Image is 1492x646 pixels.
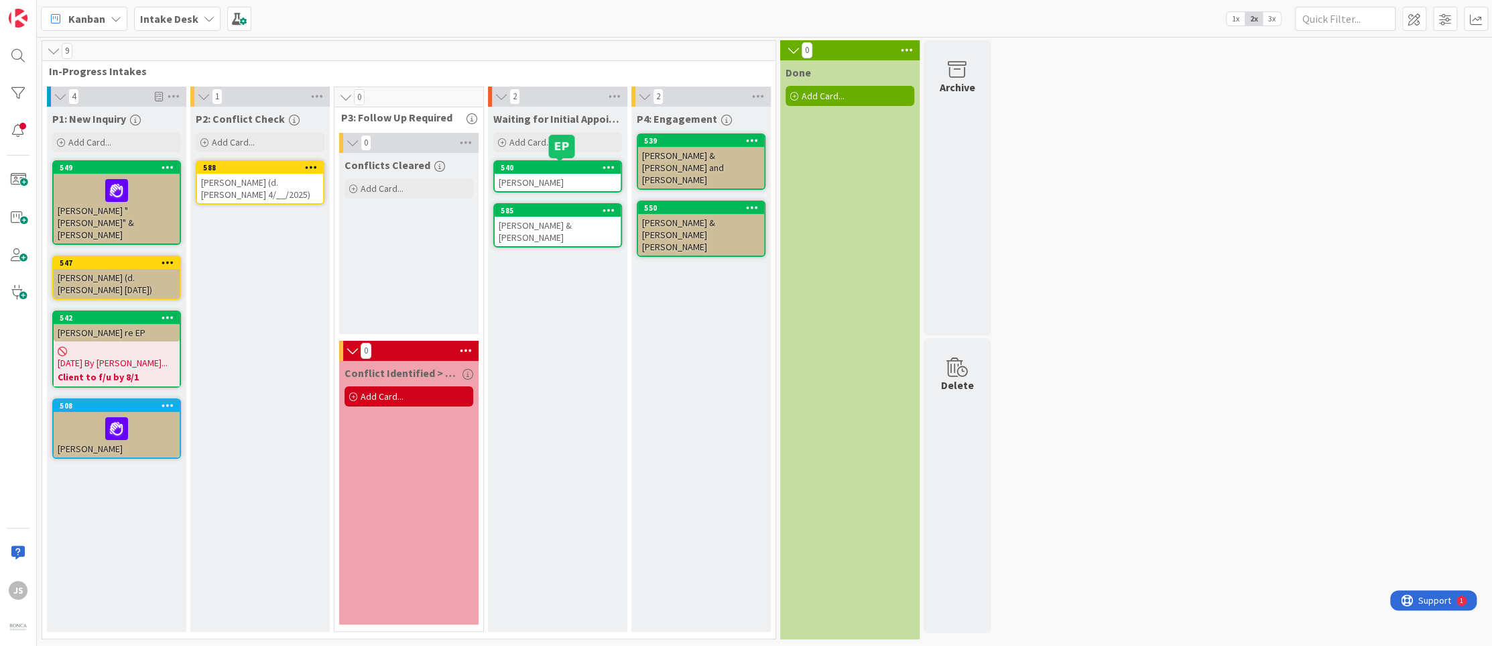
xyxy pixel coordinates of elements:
span: P2: Conflict Check [196,112,285,125]
div: JS [9,581,27,600]
span: Add Card... [361,390,403,402]
div: [PERSON_NAME] re EP [54,324,180,341]
span: 0 [802,42,812,58]
span: Add Card... [361,182,403,195]
div: 550 [638,202,764,214]
span: 0 [354,89,365,105]
div: 549 [54,162,180,174]
div: 539 [644,136,764,146]
span: Waiting for Initial Appointment/ Conference [493,112,622,125]
span: In-Progress Intakes [49,64,759,78]
div: 549 [60,163,180,172]
div: 547 [60,258,180,268]
div: [PERSON_NAME] [495,174,621,191]
span: Done [786,66,811,79]
span: 0 [361,135,371,151]
div: [PERSON_NAME] (d. [PERSON_NAME] [DATE]) [54,269,180,299]
span: P3: Follow Up Required [341,111,467,124]
span: Conflicts Cleared [345,158,430,172]
div: 1 [70,5,73,16]
span: 2 [509,89,520,105]
div: 588[PERSON_NAME] (d. [PERSON_NAME] 4/__/2025) [197,162,323,203]
div: 540 [501,163,621,172]
img: avatar [9,618,27,637]
div: 508[PERSON_NAME] [54,400,180,457]
div: 508 [60,401,180,411]
a: 549[PERSON_NAME] "[PERSON_NAME]" & [PERSON_NAME] [52,160,181,245]
div: [PERSON_NAME] & [PERSON_NAME] and [PERSON_NAME] [638,147,764,189]
span: Add Card... [68,136,111,148]
a: 585[PERSON_NAME] & [PERSON_NAME] [493,203,622,248]
div: [PERSON_NAME] "[PERSON_NAME]" & [PERSON_NAME] [54,174,180,244]
span: 1 [212,89,223,105]
div: 550[PERSON_NAME] & [PERSON_NAME] [PERSON_NAME] [638,202,764,256]
h5: EP [554,140,569,153]
a: 588[PERSON_NAME] (d. [PERSON_NAME] 4/__/2025) [196,160,324,205]
a: 547[PERSON_NAME] (d. [PERSON_NAME] [DATE]) [52,256,181,300]
input: Quick Filter... [1295,7,1395,31]
a: 550[PERSON_NAME] & [PERSON_NAME] [PERSON_NAME] [637,201,765,257]
div: 540[PERSON_NAME] [495,162,621,191]
span: 2x [1245,12,1263,25]
a: 540[PERSON_NAME] [493,160,622,193]
b: Intake Desk [140,12,198,25]
span: Add Card... [802,90,845,102]
span: 2 [653,89,664,105]
div: 508 [54,400,180,412]
div: 588 [197,162,323,174]
div: 585[PERSON_NAME] & [PERSON_NAME] [495,205,621,246]
span: 1x [1227,12,1245,25]
div: Delete [941,377,974,393]
div: 549[PERSON_NAME] "[PERSON_NAME]" & [PERSON_NAME] [54,162,180,244]
div: 547 [54,257,180,269]
a: 542[PERSON_NAME] re EP[DATE] By [PERSON_NAME]...Client to f/u by 8/1 [52,311,181,388]
div: 588 [203,163,323,172]
span: 0 [361,343,371,359]
div: 540 [495,162,621,174]
span: 3x [1263,12,1281,25]
span: P4: Engagement [637,112,717,125]
div: 539 [638,135,764,147]
span: P1: New Inquiry [52,112,126,125]
div: 542[PERSON_NAME] re EP [54,312,180,341]
span: Add Card... [212,136,255,148]
div: 547[PERSON_NAME] (d. [PERSON_NAME] [DATE]) [54,257,180,299]
div: 542 [60,313,180,323]
div: 585 [501,206,621,215]
div: [PERSON_NAME] & [PERSON_NAME] [495,217,621,246]
div: 542 [54,312,180,324]
img: Visit kanbanzone.com [9,9,27,28]
div: 550 [644,203,764,213]
span: [DATE] By [PERSON_NAME]... [58,356,168,370]
span: 4 [68,89,79,105]
span: Add Card... [509,136,552,148]
a: 539[PERSON_NAME] & [PERSON_NAME] and [PERSON_NAME] [637,133,765,190]
a: 508[PERSON_NAME] [52,398,181,459]
div: Archive [940,79,975,95]
div: [PERSON_NAME] & [PERSON_NAME] [PERSON_NAME] [638,214,764,256]
span: 9 [62,43,72,59]
b: Client to f/u by 8/1 [58,370,176,384]
span: Conflict Identified > Referred or Declined [345,366,458,380]
div: [PERSON_NAME] (d. [PERSON_NAME] 4/__/2025) [197,174,323,203]
span: Support [28,2,61,18]
span: Kanban [68,11,105,27]
div: 585 [495,205,621,217]
div: [PERSON_NAME] [54,412,180,457]
div: 539[PERSON_NAME] & [PERSON_NAME] and [PERSON_NAME] [638,135,764,189]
